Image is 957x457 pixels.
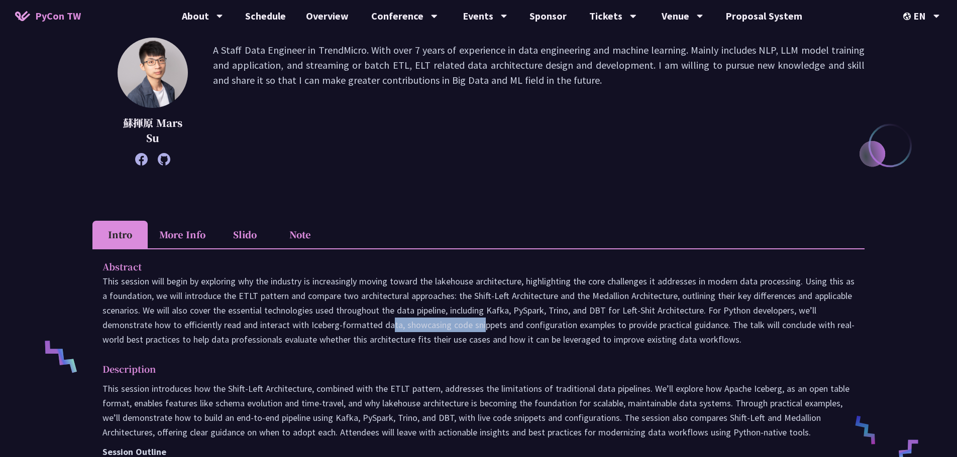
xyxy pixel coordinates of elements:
[102,381,855,439] p: This session introduces how the Shift-Left Architecture, combined with the ETLT pattern, addresse...
[5,4,91,29] a: PyCon TW
[148,221,217,248] li: More Info
[217,221,272,248] li: Slido
[903,13,913,20] img: Locale Icon
[213,43,865,161] p: A Staff Data Engineer in TrendMicro. With over 7 years of experience in data engineering and mach...
[15,11,30,21] img: Home icon of PyCon TW 2025
[102,259,834,274] p: Abstract
[272,221,328,248] li: Note
[102,274,855,347] p: This session will begin by exploring why the industry is increasingly moving toward the lakehouse...
[118,38,188,108] img: 蘇揮原 Mars Su
[35,9,81,24] span: PyCon TW
[118,115,188,145] p: 蘇揮原 Mars Su
[92,221,148,248] li: Intro
[102,362,834,376] p: Description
